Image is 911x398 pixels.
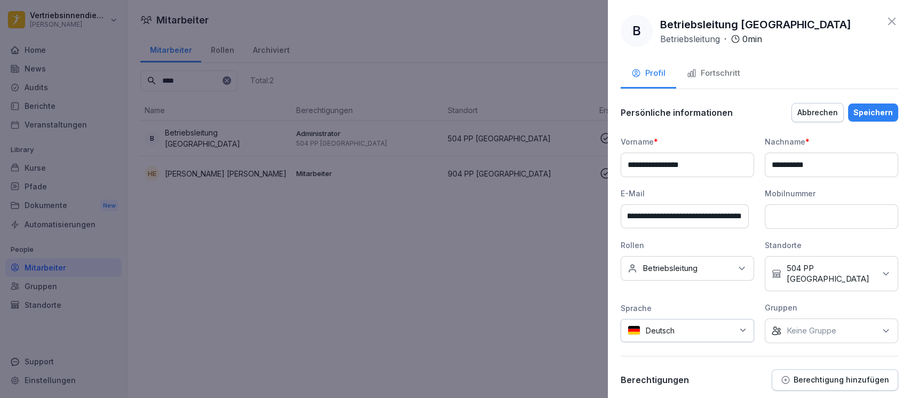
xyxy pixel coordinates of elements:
[787,263,875,284] p: 504 PP [GEOGRAPHIC_DATA]
[660,17,851,33] p: Betriebsleitung [GEOGRAPHIC_DATA]
[853,107,893,118] div: Speichern
[621,136,754,147] div: Vorname
[621,303,754,314] div: Sprache
[643,263,698,274] p: Betriebsleitung
[621,60,676,89] button: Profil
[791,103,844,122] button: Abbrechen
[848,104,898,122] button: Speichern
[797,107,838,118] div: Abbrechen
[765,188,898,199] div: Mobilnummer
[794,376,889,384] p: Berechtigung hinzufügen
[676,60,751,89] button: Fortschritt
[765,136,898,147] div: Nachname
[660,33,762,45] div: ·
[621,15,653,47] div: B
[765,302,898,313] div: Gruppen
[628,325,640,336] img: de.svg
[772,369,898,391] button: Berechtigung hinzufügen
[621,188,754,199] div: E-Mail
[621,375,689,385] p: Berechtigungen
[742,33,762,45] p: 0 min
[660,33,720,45] p: Betriebsleitung
[621,319,754,342] div: Deutsch
[631,67,666,79] div: Profil
[687,67,740,79] div: Fortschritt
[765,240,898,251] div: Standorte
[621,240,754,251] div: Rollen
[787,325,836,336] p: Keine Gruppe
[621,107,733,118] p: Persönliche informationen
